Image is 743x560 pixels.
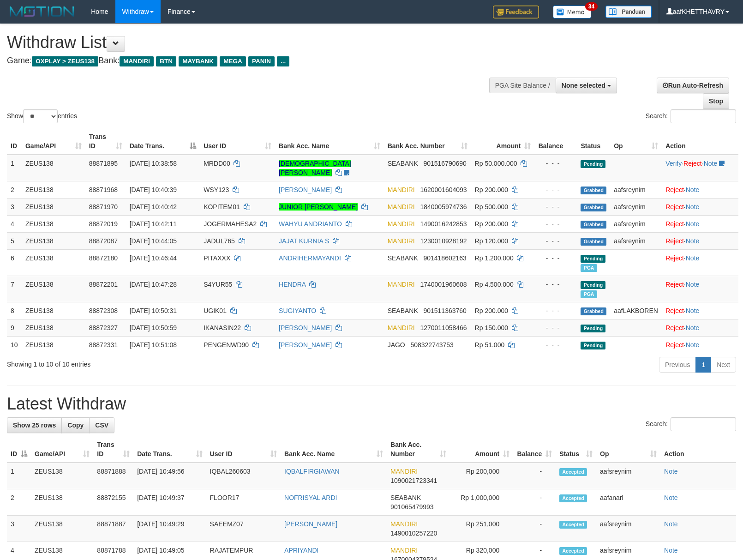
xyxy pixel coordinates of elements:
a: WAHYU ANDRIANTO [279,220,342,228]
span: Rp 51.000 [475,341,505,349]
td: · · [662,155,738,181]
input: Search: [671,109,736,123]
td: aafsreynim [610,215,662,232]
span: Copy 1230010928192 to clipboard [420,237,467,245]
span: Rp 50.000.000 [475,160,517,167]
span: MANDIRI [120,56,154,66]
span: [DATE] 10:42:11 [130,220,177,228]
a: Note [704,160,718,167]
span: 88872180 [89,254,118,262]
span: Pending [581,342,605,349]
span: Accepted [559,547,587,555]
a: Note [664,494,678,501]
td: ZEUS138 [22,249,85,276]
td: SAEEMZ07 [206,516,281,542]
h1: Latest Withdraw [7,395,736,413]
a: IQBALFIRGIAWAN [284,468,340,475]
td: ZEUS138 [22,319,85,336]
label: Search: [646,109,736,123]
span: [DATE] 10:40:39 [130,186,177,193]
span: MANDIRI [390,468,418,475]
td: ZEUS138 [22,232,85,249]
th: Op: activate to sort column ascending [610,128,662,155]
td: 9 [7,319,22,336]
a: Note [664,547,678,554]
td: 8 [7,302,22,319]
a: Note [664,520,678,528]
td: 4 [7,215,22,232]
td: · [662,181,738,198]
div: - - - [538,323,573,332]
td: aafsreynim [610,198,662,215]
a: Reject [665,341,684,349]
a: Reject [683,160,702,167]
h1: Withdraw List [7,33,486,52]
span: Copy 901065479993 to clipboard [390,503,433,511]
span: MANDIRI [388,220,415,228]
a: Copy [61,417,90,433]
a: Reject [665,254,684,262]
a: [DEMOGRAPHIC_DATA][PERSON_NAME] [279,160,351,176]
span: Copy 1740001960608 to clipboard [420,281,467,288]
th: Amount: activate to sort column ascending [450,436,514,463]
span: Accepted [559,468,587,476]
td: 7 [7,276,22,302]
td: ZEUS138 [22,215,85,232]
th: Status [577,128,610,155]
th: Trans ID: activate to sort column ascending [93,436,133,463]
span: Rp 150.000 [475,324,508,331]
td: - [513,516,556,542]
td: 2 [7,489,31,516]
td: [DATE] 10:49:29 [133,516,206,542]
div: - - - [538,236,573,246]
span: MEGA [220,56,246,66]
span: PANIN [248,56,275,66]
span: PITAXXX [204,254,230,262]
div: - - - [538,306,573,315]
a: Note [686,220,700,228]
div: - - - [538,202,573,211]
td: IQBAL260603 [206,463,281,489]
span: KOPITEM01 [204,203,240,211]
span: Grabbed [581,238,606,246]
a: JUNIOR [PERSON_NAME] [279,203,358,211]
span: Rp 200.000 [475,307,508,314]
span: 34 [585,2,598,11]
td: ZEUS138 [22,155,85,181]
td: 1 [7,155,22,181]
td: ZEUS138 [31,489,93,516]
td: aafsreynim [610,232,662,249]
a: APRIYANDI [284,547,318,554]
img: panduan.png [605,6,652,18]
span: BTN [156,56,176,66]
span: Copy 1490010257220 to clipboard [390,530,437,537]
td: · [662,198,738,215]
span: ... [277,56,289,66]
th: Action [660,436,736,463]
input: Search: [671,417,736,431]
td: 88871887 [93,516,133,542]
td: ZEUS138 [31,463,93,489]
td: 2 [7,181,22,198]
td: 88872155 [93,489,133,516]
a: JAJAT KURNIA S [279,237,329,245]
div: PGA Site Balance / [489,78,556,93]
td: aafsreynim [596,463,660,489]
span: Pending [581,255,605,263]
span: Rp 200.000 [475,186,508,193]
a: Reject [665,281,684,288]
th: Game/API: activate to sort column ascending [22,128,85,155]
span: Show 25 rows [13,422,56,429]
th: Action [662,128,738,155]
span: 88871968 [89,186,118,193]
th: Amount: activate to sort column ascending [471,128,535,155]
span: S4YUR55 [204,281,232,288]
a: Next [711,357,736,373]
td: ZEUS138 [22,276,85,302]
span: Grabbed [581,204,606,211]
td: Rp 200,000 [450,463,514,489]
div: - - - [538,159,573,168]
span: MRDD00 [204,160,230,167]
th: Bank Acc. Number: activate to sort column ascending [384,128,471,155]
span: Pending [581,325,605,332]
